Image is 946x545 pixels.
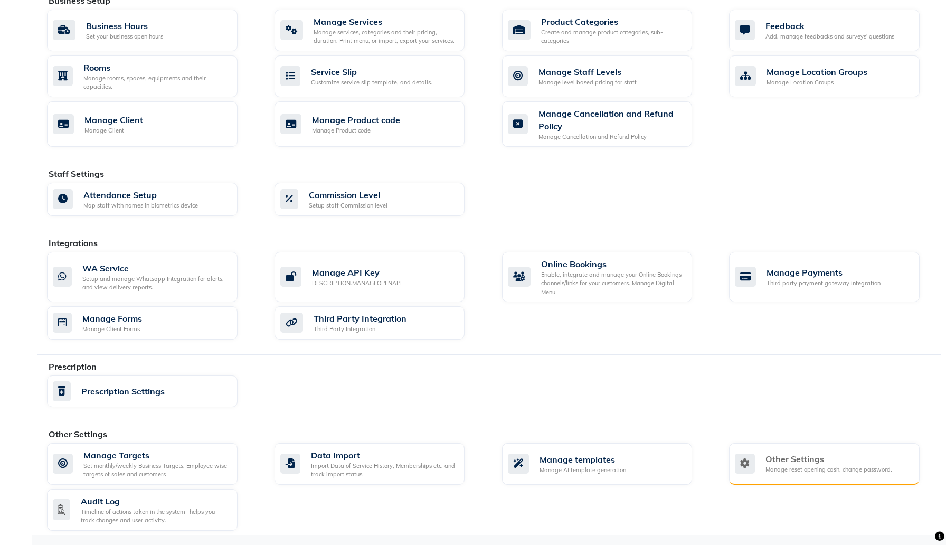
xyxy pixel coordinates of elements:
a: Product CategoriesCreate and manage product categories, sub-categories [502,10,714,51]
div: Attendance Setup [83,189,198,201]
div: Manage Cancellation and Refund Policy [538,107,684,133]
div: Manage Client Forms [82,325,142,334]
div: Manage Staff Levels [538,65,637,78]
div: Customize service slip template, and details. [311,78,432,87]
div: DESCRIPTION.MANAGEOPENAPI [312,279,402,288]
div: Online Bookings [541,258,684,270]
div: Other Settings [765,453,892,465]
div: Prescription Settings [81,385,165,398]
div: Manage Location Groups [767,78,867,87]
div: Commission Level [309,189,387,201]
div: Manage Forms [82,312,142,325]
a: Attendance SetupMap staff with names in biometrics device [47,183,259,216]
div: Manage rooms, spaces, equipments and their capacities. [83,74,229,91]
div: Map staff with names in biometrics device [83,201,198,210]
a: Manage Location GroupsManage Location Groups [729,55,941,97]
div: Manage Cancellation and Refund Policy [538,133,684,142]
a: Manage FormsManage Client Forms [47,306,259,340]
div: Set monthly/weekly Business Targets, Employee wise targets of sales and customers [83,462,229,479]
div: Data Import [311,449,457,462]
div: Manage Client [84,126,143,135]
div: Audit Log [81,495,229,508]
a: Commission LevelSetup staff Commission level [275,183,486,216]
a: Manage Staff LevelsManage level based pricing for staff [502,55,714,97]
a: Audit LogTimeline of actions taken in the system- helps you track changes and user activity. [47,489,259,531]
div: Manage AI template generation [540,466,626,475]
a: WA ServiceSetup and manage Whatsapp Integration for alerts, and view delivery reports. [47,252,259,303]
div: Manage Product code [312,126,400,135]
div: Manage Location Groups [767,65,867,78]
div: Manage Payments [767,266,881,279]
img: check-list.png [53,499,70,520]
div: Setup and manage Whatsapp Integration for alerts, and view delivery reports. [82,275,229,292]
div: Manage services, categories and their pricing, duration. Print menu, or import, export your servi... [314,28,457,45]
a: Third Party IntegrationThird Party Integration [275,306,486,340]
div: Manage level based pricing for staff [538,78,637,87]
a: Manage API KeyDESCRIPTION.MANAGEOPENAPI [275,252,486,303]
div: Manage templates [540,453,626,466]
div: Service Slip [311,65,432,78]
div: Manage Targets [83,449,229,462]
div: Import Data of Service History, Memberships etc. and track import status. [311,462,457,479]
div: Manage reset opening cash, change password. [765,465,892,474]
a: Data ImportImport Data of Service History, Memberships etc. and track import status. [275,443,486,485]
div: Feedback [765,20,894,32]
a: Prescription Settings [47,375,259,407]
div: Third party payment gateway integration [767,279,881,288]
div: Setup staff Commission level [309,201,387,210]
a: Manage PaymentsThird party payment gateway integration [729,252,941,303]
a: Manage Product codeManage Product code [275,101,486,147]
div: Rooms [83,61,229,74]
div: Third Party Integration [314,325,406,334]
div: Manage API Key [312,266,402,279]
a: Online BookingsEnable, integrate and manage your Online Bookings channels/links for your customer... [502,252,714,303]
a: Manage TargetsSet monthly/weekly Business Targets, Employee wise targets of sales and customers [47,443,259,485]
div: Enable, integrate and manage your Online Bookings channels/links for your customers. Manage Digit... [541,270,684,297]
a: Manage templatesManage AI template generation [502,443,714,485]
div: WA Service [82,262,229,275]
div: Business Hours [86,20,163,32]
div: Add, manage feedbacks and surveys' questions [765,32,894,41]
div: Create and manage product categories, sub-categories [541,28,684,45]
div: Manage Product code [312,114,400,126]
div: Timeline of actions taken in the system- helps you track changes and user activity. [81,508,229,525]
a: RoomsManage rooms, spaces, equipments and their capacities. [47,55,259,97]
div: Product Categories [541,15,684,28]
a: Manage ClientManage Client [47,101,259,147]
a: Service SlipCustomize service slip template, and details. [275,55,486,97]
a: Manage ServicesManage services, categories and their pricing, duration. Print menu, or import, ex... [275,10,486,51]
div: Third Party Integration [314,312,406,325]
a: Other SettingsManage reset opening cash, change password. [729,443,941,485]
a: FeedbackAdd, manage feedbacks and surveys' questions [729,10,941,51]
a: Business HoursSet your business open hours [47,10,259,51]
div: Manage Services [314,15,457,28]
div: Set your business open hours [86,32,163,41]
div: Manage Client [84,114,143,126]
a: Manage Cancellation and Refund PolicyManage Cancellation and Refund Policy [502,101,714,147]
